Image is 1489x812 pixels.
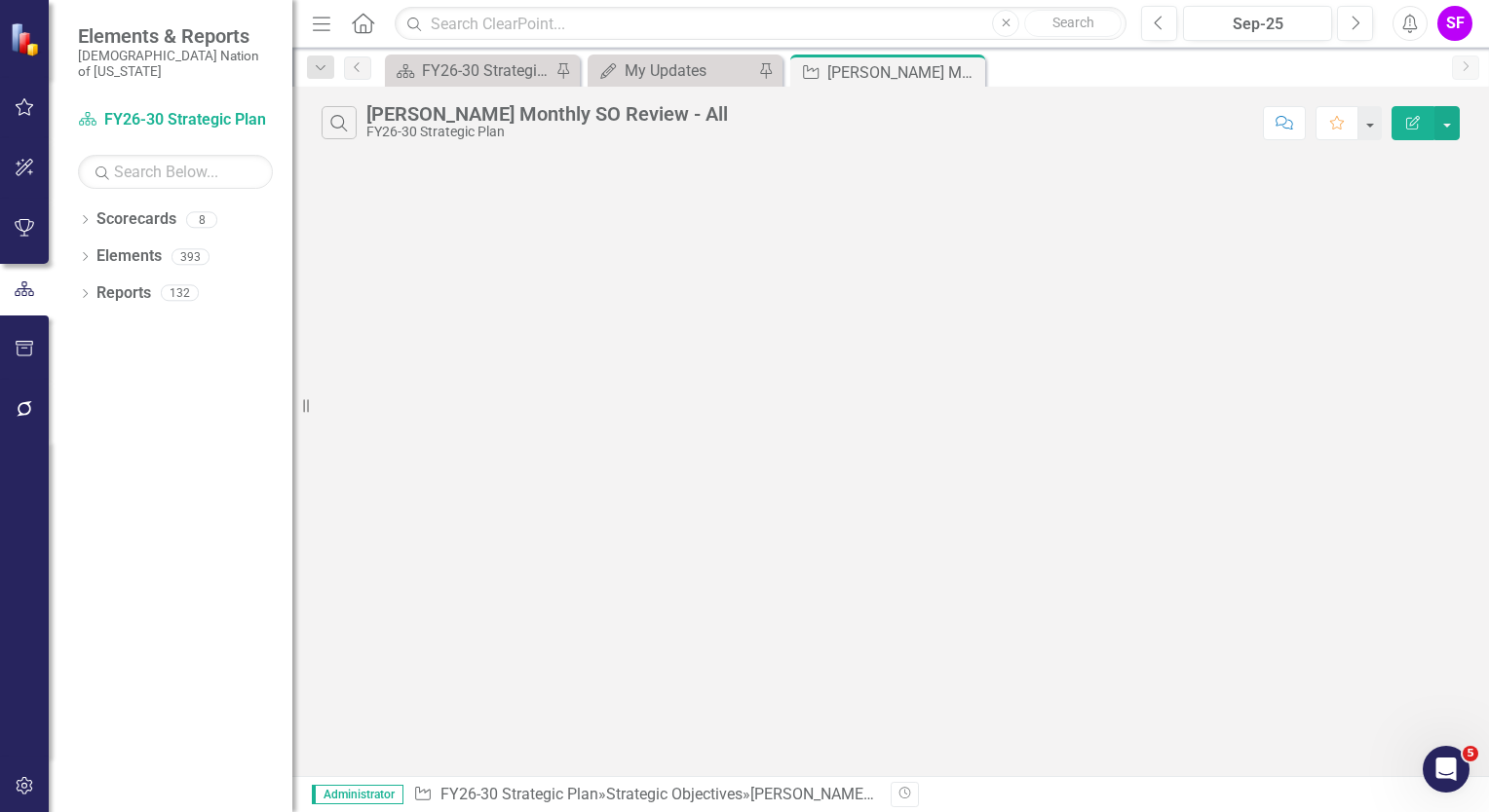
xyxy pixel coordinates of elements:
span: Administrator [312,785,403,804]
div: [PERSON_NAME] Monthly SO Review - All [827,60,980,85]
iframe: Intercom live chat [1423,746,1470,793]
input: Search ClearPoint... [395,7,1126,41]
span: Elements & Reports [78,24,273,48]
div: [PERSON_NAME] Monthly SO Review - All [366,103,728,125]
div: Sep-25 [1190,13,1325,36]
img: ClearPoint Strategy [10,21,44,55]
small: [DEMOGRAPHIC_DATA] Nation of [US_STATE] [78,48,273,80]
a: Scorecards [96,208,176,231]
div: FY26-30 Strategic Plan [422,58,551,83]
button: Search [1024,10,1122,37]
a: FY26-30 Strategic Plan [390,58,551,83]
div: 132 [161,285,199,302]
a: Reports [96,282,151,305]
span: Search [1052,15,1094,30]
button: Sep-25 [1183,6,1332,41]
div: 8 [186,211,217,228]
a: FY26-30 Strategic Plan [440,785,598,803]
button: SF [1437,6,1472,41]
div: FY26-30 Strategic Plan [366,125,728,139]
div: [PERSON_NAME] Monthly SO Review - All [750,785,1034,803]
a: FY26-30 Strategic Plan [78,109,273,131]
div: » » [413,784,876,806]
a: My Updates [592,58,753,83]
div: My Updates [625,58,753,83]
span: 5 [1463,746,1478,761]
a: Strategic Objectives [606,785,743,803]
input: Search Below... [78,155,273,189]
a: Elements [96,245,162,268]
div: 393 [172,248,210,265]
